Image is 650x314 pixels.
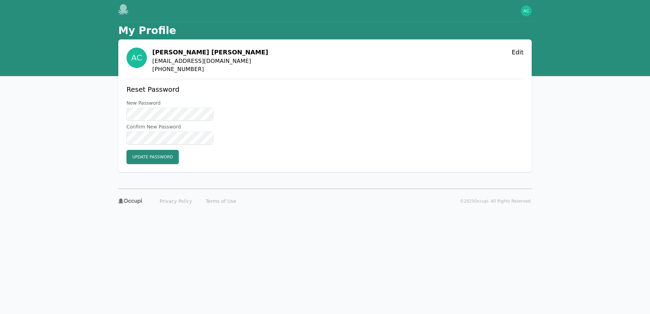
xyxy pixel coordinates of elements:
[152,48,268,57] h2: [PERSON_NAME] [PERSON_NAME]
[512,48,524,57] button: Edit
[126,85,213,94] h2: Reset Password
[126,123,213,130] label: Confirm New Password
[152,57,268,65] span: [EMAIL_ADDRESS][DOMAIN_NAME]
[156,196,196,207] a: Privacy Policy
[152,65,268,73] span: [PHONE_NUMBER]
[460,198,532,204] p: © 2025 Occupi. All Rights Reserved.
[126,100,213,106] label: New Password
[118,24,176,37] h1: My Profile
[202,196,240,207] a: Terms of Use
[126,48,147,68] img: 75992d4dee8fc6a69134eb0be018c4ac
[126,150,179,164] button: Update Password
